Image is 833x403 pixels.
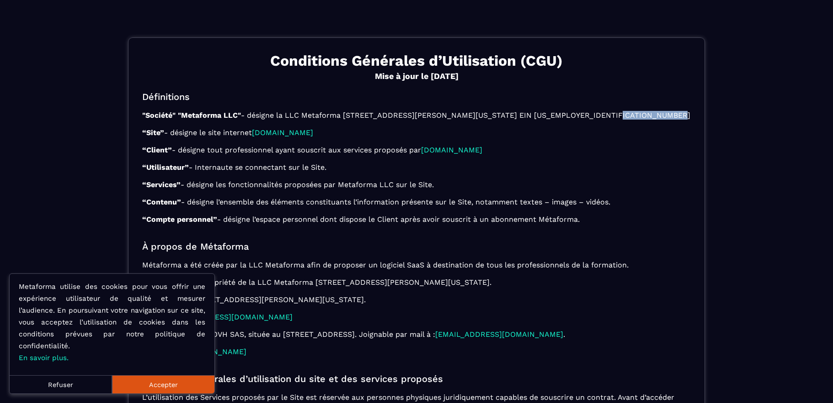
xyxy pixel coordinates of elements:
[142,146,172,154] b: “Client”
[142,198,181,206] b: “Contenu”
[142,52,691,70] h1: Conditions Générales d’Utilisation (CGU)
[142,215,217,224] b: “Compte personnel”
[10,375,112,393] button: Refuser
[252,128,313,137] a: [DOMAIN_NAME]
[142,163,189,172] b: “Utilisateur”
[142,91,691,102] h2: Définitions
[142,111,691,224] p: - désigne la LLC Metaforma [STREET_ADDRESS][PERSON_NAME][US_STATE] EIN [US_EMPLOYER_IDENTIFICATIO...
[421,146,482,154] a: [DOMAIN_NAME]
[142,180,181,189] b: “Services”
[112,375,214,393] button: Accepter
[19,281,205,364] p: Metaforma utilise des cookies pour vous offrir une expérience utilisateur de qualité et mesurer l...
[142,128,164,137] b: “Site”
[142,241,691,252] h2: À propos de Métaforma
[165,313,293,321] a: [EMAIL_ADDRESS][DOMAIN_NAME]
[142,111,241,120] b: "Société" "Metaforma LLC"
[19,354,69,362] a: En savoir plus.
[435,330,563,339] a: [EMAIL_ADDRESS][DOMAIN_NAME]
[142,261,691,356] p: Métaforma a été créée par la LLC Metaforma afin de proposer un logiciel SaaS à destination de tou...
[142,373,691,384] h2: Conditions générales d’utilisation du site et des services proposés
[186,347,246,356] a: [PERSON_NAME]
[142,70,691,83] span: Mise à jour le [DATE]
